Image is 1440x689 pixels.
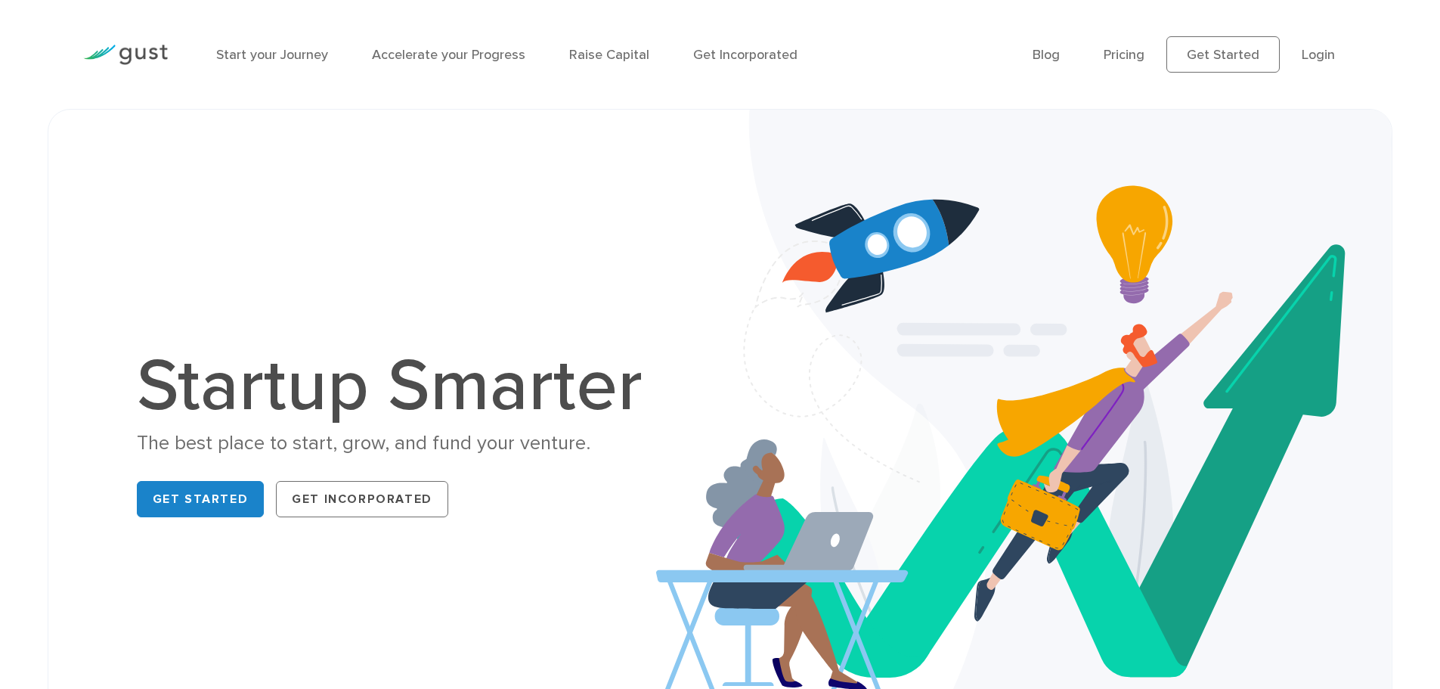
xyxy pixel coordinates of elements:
[1166,36,1280,73] a: Get Started
[569,47,649,63] a: Raise Capital
[1033,47,1060,63] a: Blog
[83,45,168,65] img: Gust Logo
[276,481,448,517] a: Get Incorporated
[137,430,658,457] div: The best place to start, grow, and fund your venture.
[137,481,265,517] a: Get Started
[216,47,328,63] a: Start your Journey
[137,350,658,423] h1: Startup Smarter
[372,47,525,63] a: Accelerate your Progress
[1302,47,1335,63] a: Login
[693,47,797,63] a: Get Incorporated
[1104,47,1144,63] a: Pricing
